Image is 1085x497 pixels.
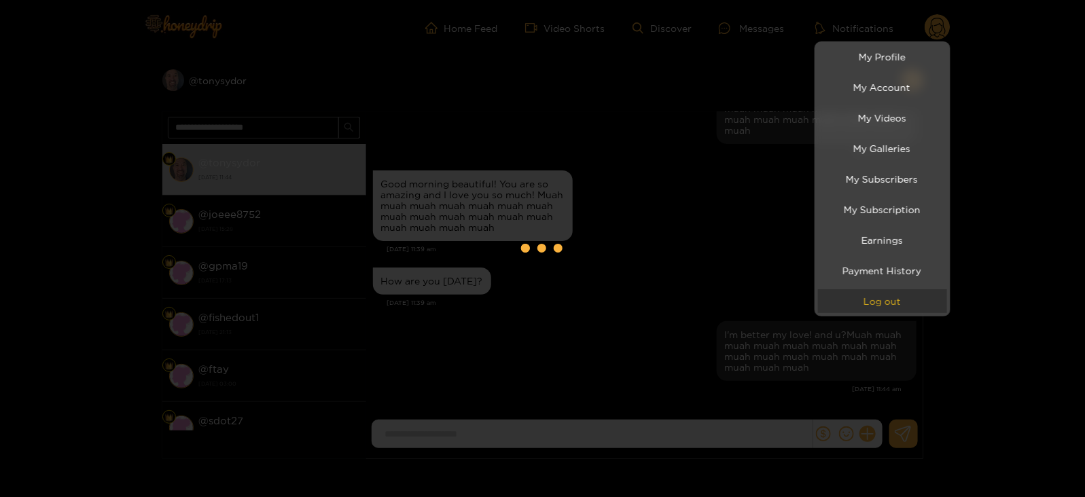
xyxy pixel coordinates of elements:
a: Earnings [818,228,947,252]
a: My Videos [818,106,947,130]
a: My Profile [818,45,947,69]
a: My Subscription [818,198,947,221]
a: Payment History [818,259,947,282]
a: My Subscribers [818,167,947,191]
a: My Galleries [818,136,947,160]
button: Log out [818,289,947,313]
a: My Account [818,75,947,99]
